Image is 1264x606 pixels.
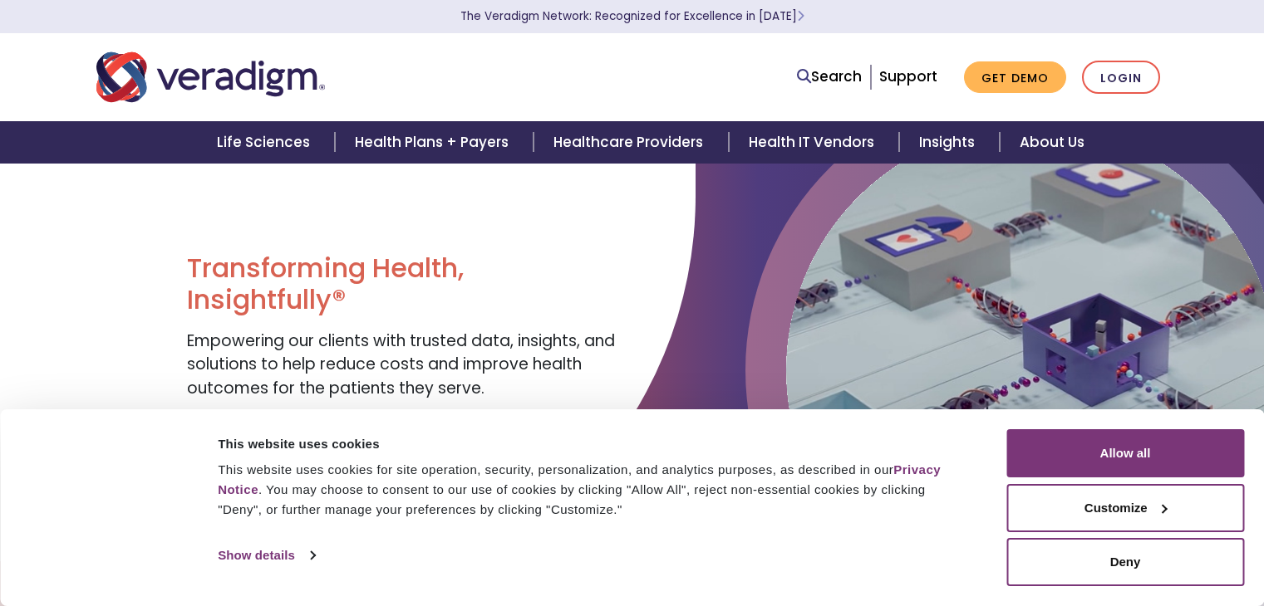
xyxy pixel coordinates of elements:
[197,121,335,164] a: Life Sciences
[964,61,1066,94] a: Get Demo
[729,121,899,164] a: Health IT Vendors
[218,434,969,454] div: This website uses cookies
[187,330,615,399] span: Empowering our clients with trusted data, insights, and solutions to help reduce costs and improv...
[797,8,804,24] span: Learn More
[218,460,969,520] div: This website uses cookies for site operation, security, personalization, and analytics purposes, ...
[460,8,804,24] a: The Veradigm Network: Recognized for Excellence in [DATE]Learn More
[218,543,314,568] a: Show details
[1082,61,1160,95] a: Login
[1006,538,1244,586] button: Deny
[879,66,937,86] a: Support
[797,66,862,88] a: Search
[187,252,619,316] h1: Transforming Health, Insightfully®
[1006,429,1244,477] button: Allow all
[899,121,1000,164] a: Insights
[1006,484,1244,532] button: Customize
[534,121,728,164] a: Healthcare Providers
[335,121,534,164] a: Health Plans + Payers
[96,50,325,105] img: Veradigm logo
[1000,121,1104,164] a: About Us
